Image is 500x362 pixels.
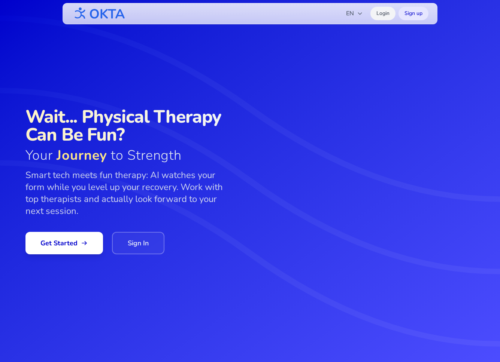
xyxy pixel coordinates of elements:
[72,4,125,23] img: OKTA logo
[112,232,164,254] a: Sign In
[57,146,107,165] span: Journey
[25,108,235,144] span: Wait... Physical Therapy Can Be Fun?
[399,7,428,20] a: Sign up
[342,6,367,21] button: EN
[25,148,235,163] span: Your to Strength
[25,232,103,254] a: Get Started
[370,7,396,20] a: Login
[25,169,235,217] p: Smart tech meets fun therapy: AI watches your form while you level up your recovery. Work with to...
[40,238,88,248] span: Get Started
[346,9,363,18] span: EN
